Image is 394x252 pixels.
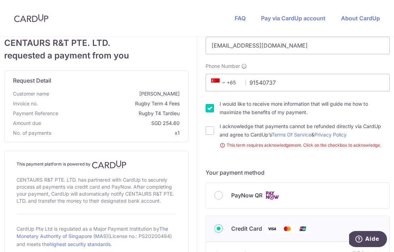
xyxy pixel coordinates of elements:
div: CardUp Pte Ltd is regulated as a Major Payment Institution by (License no.: PS20200484) and meets... [16,223,176,250]
a: FAQ [235,15,246,22]
img: Visa [265,224,279,233]
input: Email address [206,37,390,54]
a: highest security standards [49,241,111,247]
span: Customer name [13,90,49,97]
span: [PERSON_NAME] [52,90,180,97]
span: translation missing: en.payment_reference [13,110,58,116]
label: I would like to receive more information that will guide me how to maximize the benefits of my pa... [220,100,390,117]
span: Credit Card [231,224,262,233]
span: Rugby T4 Tardieu [61,110,180,117]
span: Amount due [13,120,41,127]
a: Privacy Policy [314,132,347,138]
img: Cards logo [265,191,279,200]
span: SGD 254.60 [44,120,180,127]
img: CardUp [92,160,126,169]
a: Pay via CardUp account [261,15,326,22]
span: CENTAURS R&T PTE. LTD. [4,37,188,49]
small: This term requires acknowledgement. Click on the checkbox to acknowledge. [220,142,390,149]
span: Invoice no. [13,100,38,107]
span: Rugby Term 4 Fees [41,100,180,107]
span: Phone Number [206,63,240,70]
img: Union Pay [296,224,310,233]
span: +65 [209,78,241,87]
h5: Your payment method [206,168,390,177]
h4: This payment platform is powered by [16,160,176,169]
div: Credit Card Visa Mastercard Union Pay [214,224,381,233]
label: I acknowledge that payments cannot be refunded directly via CardUp and agree to CardUp’s & [220,122,390,139]
img: Mastercard [280,224,294,233]
span: No. of payments [13,129,51,136]
iframe: Ouvre un widget dans lequel vous pouvez trouver plus d’informations [349,231,387,248]
span: translation missing: en.request_detail [13,77,51,84]
div: CENTAURS R&T PTE. LTD. has partnered with CardUp to securely process all payments via credit card... [16,175,176,206]
span: +65 [211,78,228,87]
a: About CardUp [341,15,380,22]
a: Terms Of Service [272,132,311,138]
span: x1 [175,130,180,136]
span: requested a payment from you [4,49,188,62]
div: PayNow QR Cards logo [214,191,381,200]
img: CardUp [14,14,48,22]
span: PayNow QR [231,191,262,199]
